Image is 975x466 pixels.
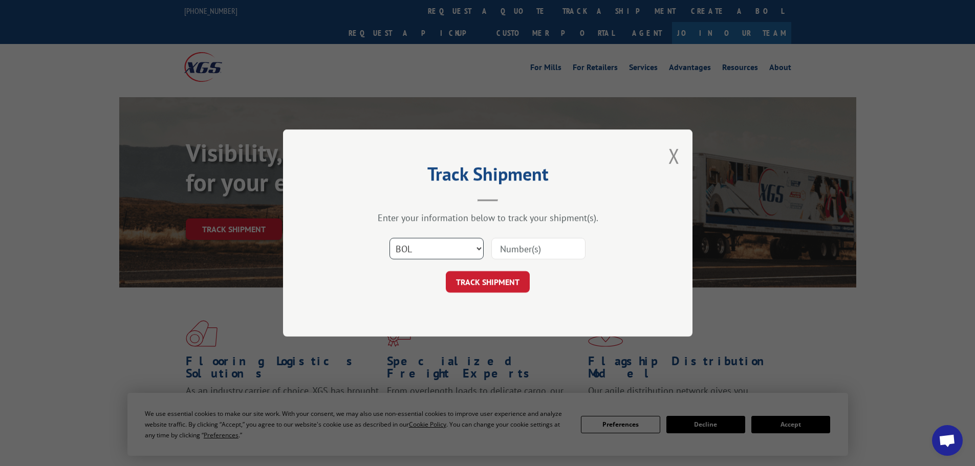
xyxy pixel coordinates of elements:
div: Enter your information below to track your shipment(s). [334,212,641,224]
button: TRACK SHIPMENT [446,271,530,293]
input: Number(s) [491,238,586,259]
h2: Track Shipment [334,167,641,186]
div: Open chat [932,425,963,456]
button: Close modal [668,142,680,169]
